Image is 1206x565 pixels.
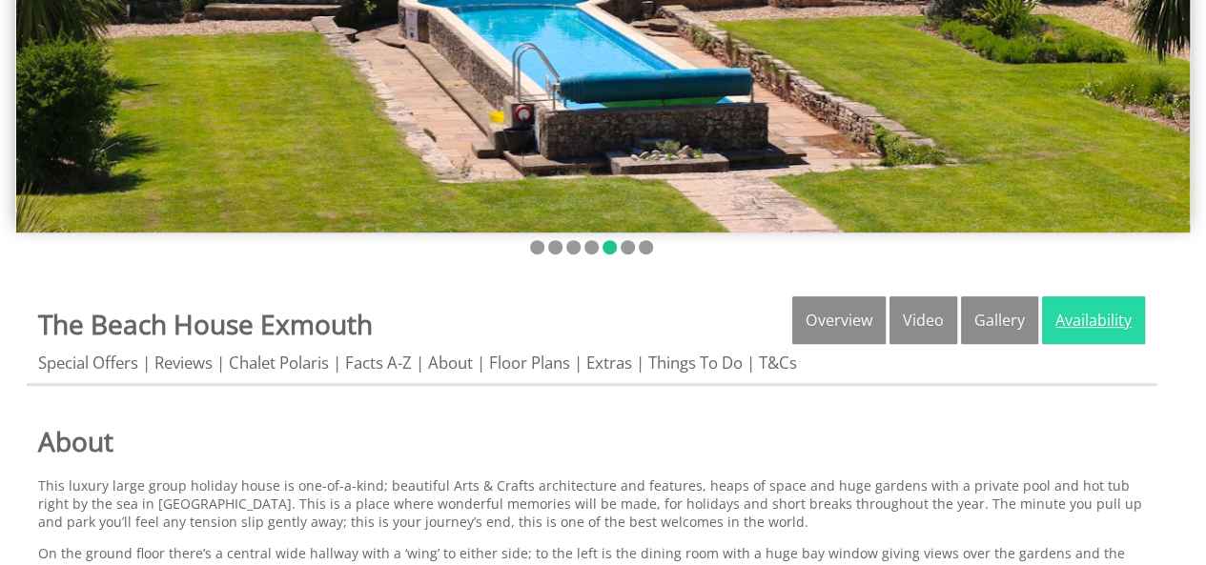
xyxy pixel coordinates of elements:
a: Things To Do [648,352,743,373]
a: Reviews [154,352,213,373]
a: Facts A-Z [345,352,412,373]
a: About [428,352,473,373]
a: Overview [792,296,886,344]
a: The Beach House Exmouth [38,306,373,342]
a: Chalet Polaris [229,352,329,373]
a: Gallery [961,296,1038,344]
a: Availability [1042,296,1145,344]
p: This luxury large group holiday house is one-of-a-kind; beautiful Arts & Crafts architecture and ... [38,476,1145,531]
a: About [38,423,1145,459]
a: Extras [586,352,632,373]
a: Special Offers [38,352,138,373]
a: Floor Plans [489,352,570,373]
a: Video [889,296,957,344]
a: T&Cs [759,352,797,373]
